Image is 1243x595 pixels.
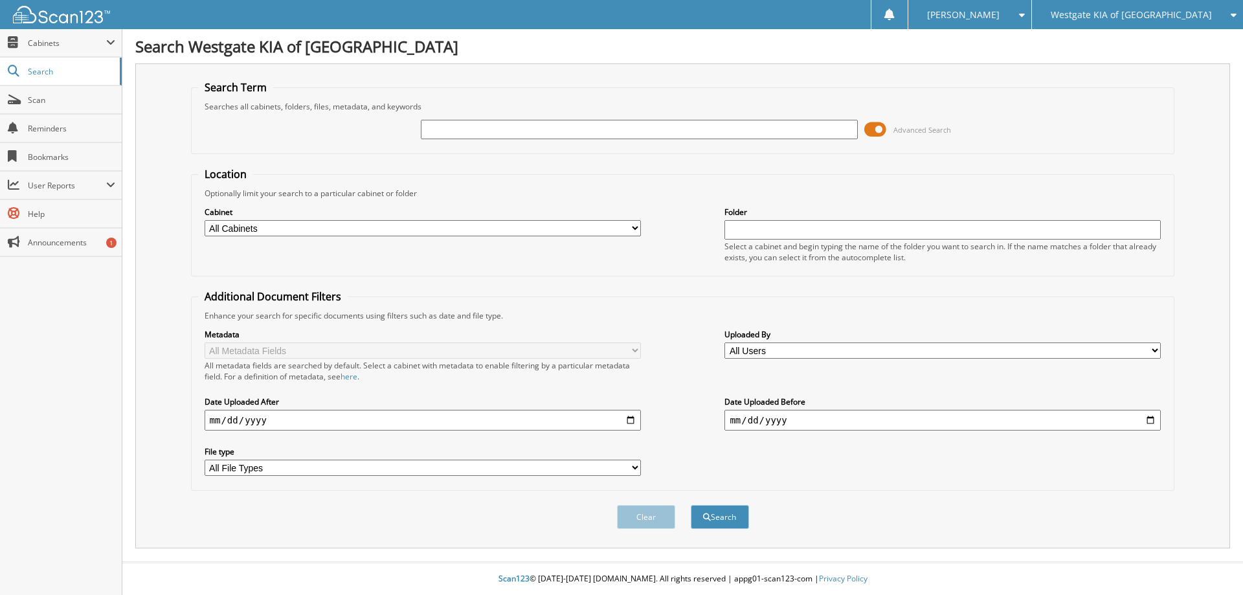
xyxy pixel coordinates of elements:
[106,238,117,248] div: 1
[617,505,675,529] button: Clear
[28,123,115,134] span: Reminders
[28,66,113,77] span: Search
[198,310,1168,321] div: Enhance your search for specific documents using filters such as date and file type.
[205,446,641,457] label: File type
[724,241,1161,263] div: Select a cabinet and begin typing the name of the folder you want to search in. If the name match...
[28,180,106,191] span: User Reports
[1051,11,1212,19] span: Westgate KIA of [GEOGRAPHIC_DATA]
[691,505,749,529] button: Search
[198,80,273,95] legend: Search Term
[135,36,1230,57] h1: Search Westgate KIA of [GEOGRAPHIC_DATA]
[28,152,115,163] span: Bookmarks
[28,237,115,248] span: Announcements
[724,410,1161,431] input: end
[205,329,641,340] label: Metadata
[205,207,641,218] label: Cabinet
[198,188,1168,199] div: Optionally limit your search to a particular cabinet or folder
[498,573,530,584] span: Scan123
[205,410,641,431] input: start
[205,360,641,382] div: All metadata fields are searched by default. Select a cabinet with metadata to enable filtering b...
[28,208,115,219] span: Help
[724,396,1161,407] label: Date Uploaded Before
[122,563,1243,595] div: © [DATE]-[DATE] [DOMAIN_NAME]. All rights reserved | appg01-scan123-com |
[28,95,115,106] span: Scan
[819,573,868,584] a: Privacy Policy
[1178,533,1243,595] iframe: Chat Widget
[724,329,1161,340] label: Uploaded By
[927,11,1000,19] span: [PERSON_NAME]
[341,371,357,382] a: here
[205,396,641,407] label: Date Uploaded After
[198,289,348,304] legend: Additional Document Filters
[724,207,1161,218] label: Folder
[28,38,106,49] span: Cabinets
[198,101,1168,112] div: Searches all cabinets, folders, files, metadata, and keywords
[893,125,951,135] span: Advanced Search
[198,167,253,181] legend: Location
[13,6,110,23] img: scan123-logo-white.svg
